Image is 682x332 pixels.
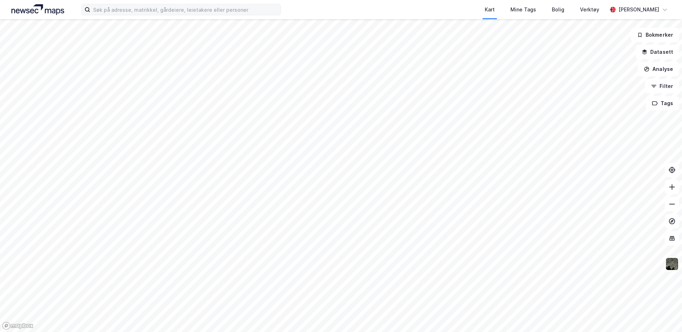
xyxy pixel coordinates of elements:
button: Filter [645,79,679,93]
button: Tags [646,96,679,110]
a: Mapbox homepage [2,322,34,330]
button: Analyse [638,62,679,76]
img: 9k= [665,257,679,271]
div: Mine Tags [510,5,536,14]
img: logo.a4113a55bc3d86da70a041830d287a7e.svg [11,4,64,15]
div: Kontrollprogram for chat [646,298,682,332]
div: Kart [485,5,495,14]
button: Datasett [636,45,679,59]
div: Verktøy [580,5,599,14]
div: [PERSON_NAME] [619,5,659,14]
button: Bokmerker [631,28,679,42]
input: Søk på adresse, matrikkel, gårdeiere, leietakere eller personer [90,4,281,15]
iframe: Chat Widget [646,298,682,332]
div: Bolig [552,5,564,14]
